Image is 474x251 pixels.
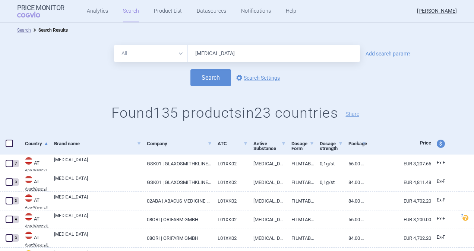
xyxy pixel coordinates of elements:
img: Austria [25,176,32,183]
a: 08ORI | ORIFARM GMBH [141,229,212,247]
a: Add search param? [366,51,411,56]
abbr: Apo-Warenv.I — Apothekerverlag Warenverzeichnis. Online database developed by the Österreichische... [25,168,48,172]
a: ATATApo-Warenv.II [19,194,48,209]
a: 08ORI | ORIFARM GMBH [141,210,212,229]
abbr: Apo-Warenv.II — Apothekerverlag Warenverzeichnis. Online database developed by the Österreichisch... [25,243,48,247]
a: FILMTABL 100MG [286,173,314,191]
a: Dosage strength [320,134,342,158]
a: GSK01 | GLAXOSMITHKLINE PHARMA GM [141,173,212,191]
a: FILMTABL 100MG [286,229,314,247]
div: 3 [12,234,19,242]
a: Search Settings [235,73,280,82]
a: ATATApo-Warenv.II [19,231,48,247]
a: EUR 3,207.65 [366,155,431,173]
a: [MEDICAL_DATA] (TOSILATE MONOHYDRATE) [248,229,286,247]
abbr: Apo-Warenv.II — Apothekerverlag Warenverzeichnis. Online database developed by the Österreichisch... [25,224,48,228]
a: L01XK02 [212,155,248,173]
a: 0,1G/ST [314,155,342,173]
div: 3 [12,178,19,186]
a: Price MonitorCOGVIO [17,4,64,18]
a: Search [17,28,31,33]
a: 56.00 ST | Stück [343,210,367,229]
a: FILMTABL 100MG [286,192,314,210]
a: [MEDICAL_DATA] [54,156,141,170]
button: Search [190,69,231,86]
a: L01XK02 [212,192,248,210]
a: EUR 4,702.20 [366,229,431,247]
a: Ex-F [431,232,459,243]
img: Austria [25,157,32,165]
a: ATATApo-Warenv.II [19,212,48,228]
a: EUR 4,702.20 [366,192,431,210]
a: Country [25,134,48,153]
a: 56.00 ST | Stück [343,155,367,173]
span: Ex-factory price [437,179,445,184]
a: EUR 4,811.48 [366,173,431,191]
a: Brand name [54,134,141,153]
a: Ex-F [431,195,459,206]
span: COGVIO [17,12,51,18]
a: ATATApo-Warenv.I [19,175,48,191]
button: Share [346,111,359,117]
a: Package [348,134,367,153]
a: Company [147,134,212,153]
a: EUR 3,200.00 [366,210,431,229]
strong: Search Results [38,28,68,33]
a: ATC [218,134,248,153]
a: L01XK02 [212,229,248,247]
img: Austria [25,232,32,239]
strong: Price Monitor [17,4,64,12]
div: 3 [12,197,19,204]
span: Ex-factory price [437,160,445,165]
span: ? [459,213,464,218]
span: Ex-factory price [437,216,445,221]
div: 7 [12,160,19,167]
a: GSK01 | GLAXOSMITHKLINE PHARMA GM [141,155,212,173]
a: L01XK02 [212,173,248,191]
a: 02ABA | ABACUS MEDICINE A/S [141,192,212,210]
a: [MEDICAL_DATA] [248,155,286,173]
div: 4 [12,216,19,223]
abbr: Apo-Warenv.II — Apothekerverlag Warenverzeichnis. Online database developed by the Österreichisch... [25,206,48,209]
a: [MEDICAL_DATA] [54,194,141,207]
li: Search [17,26,31,34]
span: Ex-factory price [437,235,445,240]
a: [MEDICAL_DATA] [248,173,286,191]
a: [MEDICAL_DATA] [54,231,141,244]
li: Search Results [31,26,68,34]
a: ATATApo-Warenv.I [19,156,48,172]
a: Active Substance [253,134,286,158]
span: Ex-factory price [437,197,445,203]
a: ? [462,215,471,220]
a: [MEDICAL_DATA] [54,212,141,226]
a: [MEDICAL_DATA] (TOSILATE MONOHYDRATE) [248,210,286,229]
a: Dosage Form [291,134,314,158]
a: [MEDICAL_DATA] [54,175,141,188]
a: L01XK02 [212,210,248,229]
a: FILMTABL 100MG [286,155,314,173]
a: Ex-F [431,213,459,225]
a: 0,1G/ST [314,173,342,191]
a: Ex-F [431,176,459,187]
a: [MEDICAL_DATA] (TOSILATE MONOHYDRATE) [248,192,286,210]
a: 84.00 ST | Stück [343,173,367,191]
span: Price [420,140,431,146]
img: Austria [25,213,32,220]
abbr: Apo-Warenv.I — Apothekerverlag Warenverzeichnis. Online database developed by the Österreichische... [25,187,48,191]
img: Austria [25,194,32,202]
a: FILMTABL 100MG [286,210,314,229]
a: Ex-F [431,158,459,169]
a: 84.00 ST | Stück [343,192,367,210]
a: 84.00 ST | Stück [343,229,367,247]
